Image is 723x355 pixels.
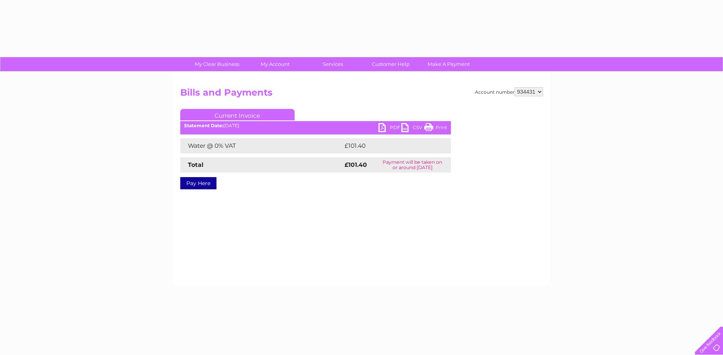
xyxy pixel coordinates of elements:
a: Pay Here [180,177,216,189]
a: Current Invoice [180,109,295,120]
a: CSV [401,123,424,134]
h2: Bills and Payments [180,87,543,102]
a: Print [424,123,447,134]
div: Account number [475,87,543,96]
td: Water @ 0% VAT [180,138,343,154]
strong: Total [188,161,204,168]
a: Customer Help [359,57,422,71]
div: [DATE] [180,123,451,128]
strong: £101.40 [345,161,367,168]
b: Statement Date: [184,123,223,128]
a: Services [301,57,364,71]
a: My Clear Business [186,57,248,71]
a: My Account [244,57,306,71]
a: PDF [378,123,401,134]
a: Make A Payment [417,57,480,71]
td: £101.40 [343,138,436,154]
td: Payment will be taken on or around [DATE] [374,157,451,173]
